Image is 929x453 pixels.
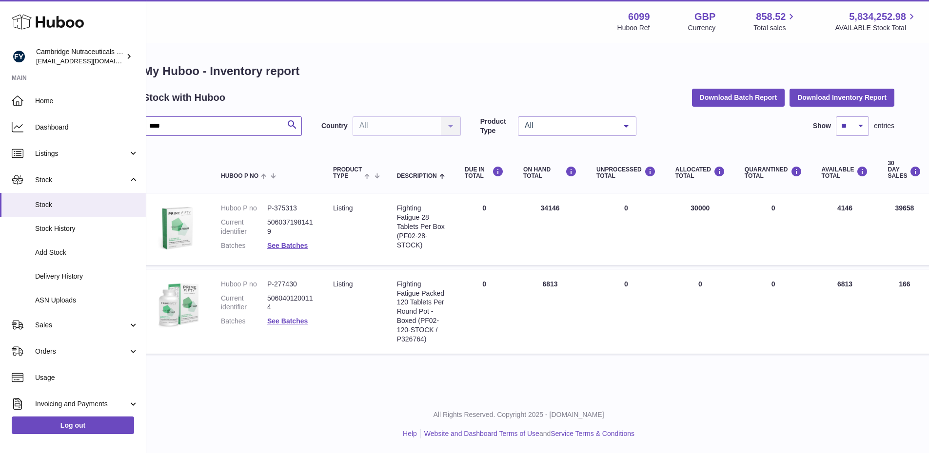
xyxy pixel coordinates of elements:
span: ASN Uploads [35,296,138,305]
span: Stock [35,200,138,209]
span: 858.52 [756,10,786,23]
span: Orders [35,347,128,356]
span: Dashboard [35,123,138,132]
span: listing [333,204,353,212]
span: 5,834,252.98 [849,10,906,23]
dt: Batches [221,241,267,250]
span: Sales [35,321,128,330]
span: Add Stock [35,248,138,257]
span: Usage [35,373,138,382]
div: Fighting Fatigue Packed 120 Tablets Per Round Pot - Boxed (PF02-120-STOCK / P326764) [397,280,445,344]
strong: 6099 [628,10,650,23]
dt: Batches [221,317,267,326]
td: 4146 [812,194,878,265]
dd: P-375313 [267,204,314,213]
div: ON HAND Total [523,166,577,179]
td: 34146 [514,194,587,265]
h1: My Huboo - Inventory report [143,63,894,79]
div: AVAILABLE Total [822,166,869,179]
a: 858.52 Total sales [753,10,797,33]
span: Description [397,173,437,179]
a: Service Terms & Conditions [551,430,634,437]
td: 6813 [812,270,878,354]
img: product image [153,280,201,328]
td: 0 [455,194,514,265]
span: Invoicing and Payments [35,399,128,409]
span: Total sales [753,23,797,33]
span: All [522,121,616,131]
div: ALLOCATED Total [675,166,725,179]
dt: Current identifier [221,218,267,236]
dt: Current identifier [221,294,267,312]
a: 5,834,252.98 AVAILABLE Stock Total [835,10,917,33]
dd: 5060401200114 [267,294,314,312]
span: [EMAIL_ADDRESS][DOMAIN_NAME] [36,57,143,65]
span: Home [35,96,138,106]
img: product image [153,204,201,252]
dt: Huboo P no [221,280,267,289]
label: Country [321,121,348,131]
span: 0 [771,204,775,212]
div: 30 DAY SALES [888,160,921,180]
dd: P-277430 [267,280,314,289]
div: Fighting Fatigue 28 Tablets Per Box (PF02-28-STOCK) [397,204,445,249]
td: 6813 [514,270,587,354]
span: Product Type [333,167,362,179]
span: Huboo P no [221,173,258,179]
td: 0 [666,270,735,354]
td: 0 [455,270,514,354]
dd: 5060371981419 [267,218,314,236]
td: 0 [587,194,666,265]
div: UNPROCESSED Total [596,166,656,179]
div: Cambridge Nutraceuticals Ltd [36,47,124,66]
p: All Rights Reserved. Copyright 2025 - [DOMAIN_NAME] [135,410,902,419]
label: Show [813,121,831,131]
span: AVAILABLE Stock Total [835,23,917,33]
a: See Batches [267,317,308,325]
div: DUE IN TOTAL [465,166,504,179]
dt: Huboo P no [221,204,267,213]
img: huboo@camnutra.com [12,49,26,64]
strong: GBP [694,10,715,23]
a: Website and Dashboard Terms of Use [424,430,539,437]
span: Stock [35,175,128,185]
li: and [421,429,634,438]
a: Help [403,430,417,437]
div: Huboo Ref [617,23,650,33]
button: Download Batch Report [692,89,785,106]
div: QUARANTINED Total [745,166,802,179]
a: Log out [12,416,134,434]
span: entries [874,121,894,131]
a: See Batches [267,242,308,249]
button: Download Inventory Report [790,89,894,106]
span: 0 [771,280,775,288]
h2: Stock with Huboo [143,91,225,104]
span: Delivery History [35,272,138,281]
td: 30000 [666,194,735,265]
div: Currency [688,23,716,33]
span: Listings [35,149,128,158]
label: Product Type [480,117,513,135]
span: Stock History [35,224,138,233]
td: 0 [587,270,666,354]
span: listing [333,280,353,288]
